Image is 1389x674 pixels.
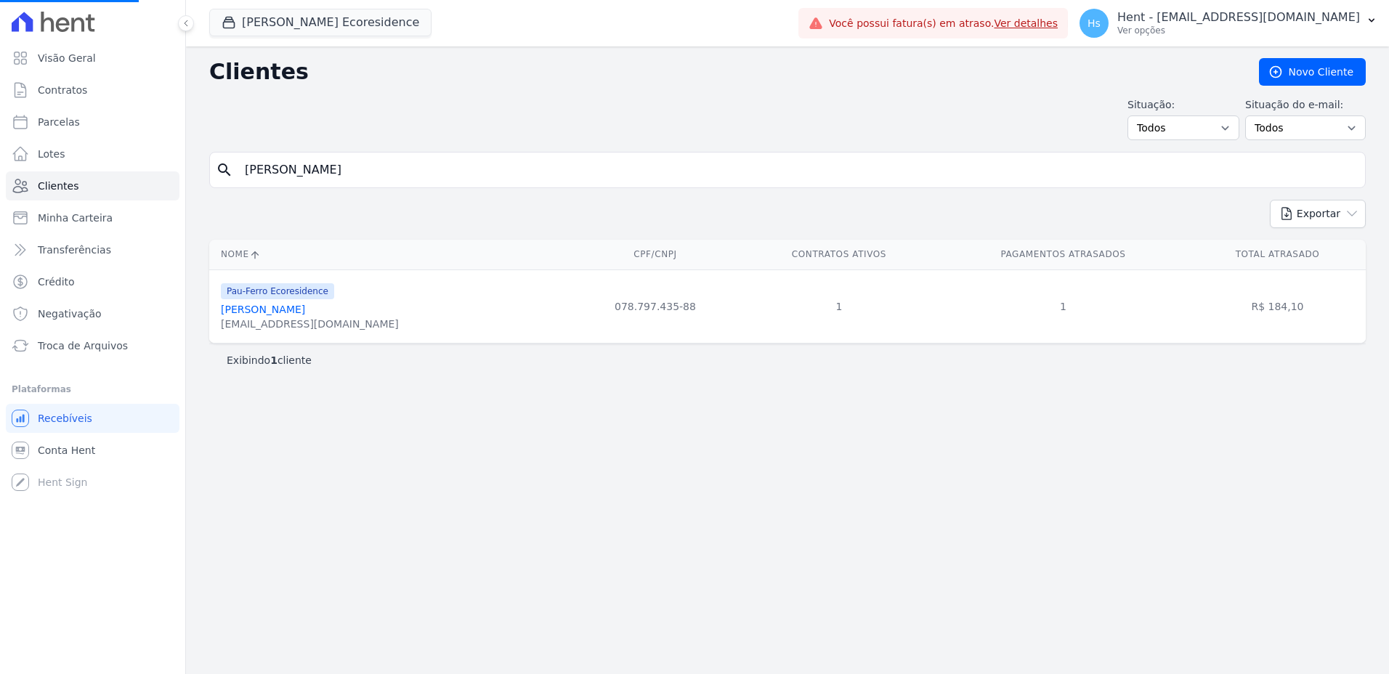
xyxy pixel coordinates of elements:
a: Troca de Arquivos [6,331,179,360]
label: Situação do e-mail: [1245,97,1366,113]
div: [EMAIL_ADDRESS][DOMAIN_NAME] [221,317,399,331]
h2: Clientes [209,59,1236,85]
a: Negativação [6,299,179,328]
p: Hent - [EMAIL_ADDRESS][DOMAIN_NAME] [1117,10,1360,25]
span: Contratos [38,83,87,97]
a: [PERSON_NAME] [221,304,305,315]
th: Nome [209,240,570,269]
a: Ver detalhes [994,17,1058,29]
span: Troca de Arquivos [38,338,128,353]
span: Recebíveis [38,411,92,426]
input: Buscar por nome, CPF ou e-mail [236,155,1359,184]
a: Conta Hent [6,436,179,465]
span: Lotes [38,147,65,161]
td: 1 [741,269,937,343]
a: Novo Cliente [1259,58,1366,86]
a: Recebíveis [6,404,179,433]
td: R$ 184,10 [1189,269,1366,343]
button: Hs Hent - [EMAIL_ADDRESS][DOMAIN_NAME] Ver opções [1068,3,1389,44]
span: Clientes [38,179,78,193]
span: Hs [1088,18,1101,28]
a: Lotes [6,139,179,168]
th: Contratos Ativos [741,240,937,269]
span: Crédito [38,275,75,289]
button: [PERSON_NAME] Ecoresidence [209,9,432,36]
td: 1 [937,269,1189,343]
a: Minha Carteira [6,203,179,232]
th: CPF/CNPJ [570,240,741,269]
p: Ver opções [1117,25,1360,36]
p: Exibindo cliente [227,353,312,368]
span: Negativação [38,306,102,321]
span: Minha Carteira [38,211,113,225]
span: Você possui fatura(s) em atraso. [829,16,1058,31]
span: Conta Hent [38,443,95,458]
a: Clientes [6,171,179,200]
a: Contratos [6,76,179,105]
span: Transferências [38,243,111,257]
span: Pau-Ferro Ecoresidence [221,283,334,299]
label: Situação: [1127,97,1239,113]
span: Parcelas [38,115,80,129]
div: Plataformas [12,381,174,398]
a: Parcelas [6,107,179,137]
a: Crédito [6,267,179,296]
a: Transferências [6,235,179,264]
button: Exportar [1270,200,1366,228]
b: 1 [270,354,278,366]
th: Pagamentos Atrasados [937,240,1189,269]
i: search [216,161,233,179]
a: Visão Geral [6,44,179,73]
td: 078.797.435-88 [570,269,741,343]
span: Visão Geral [38,51,96,65]
th: Total Atrasado [1189,240,1366,269]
